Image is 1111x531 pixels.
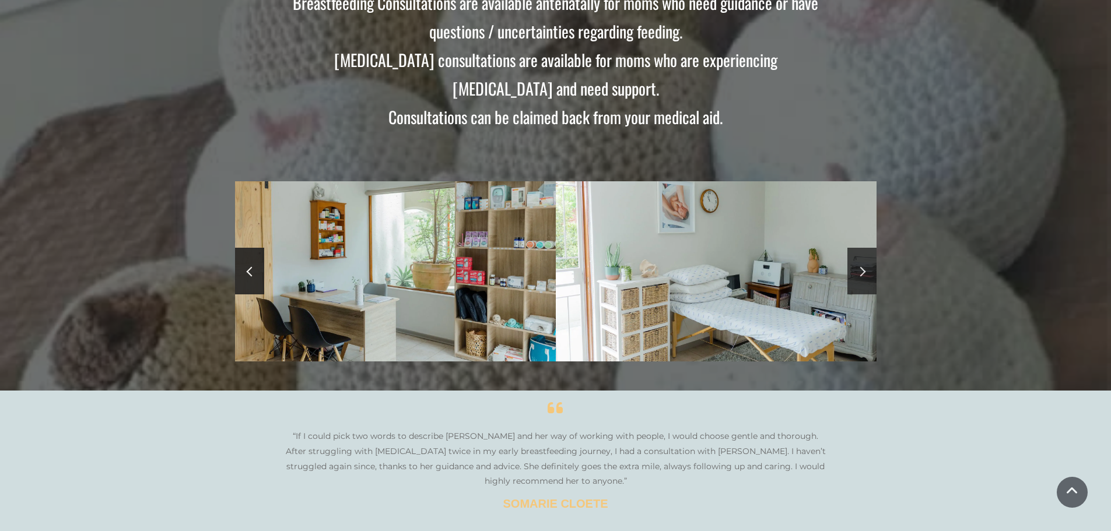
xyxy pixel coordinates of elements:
[286,431,826,486] span: “If I could pick two words to describe [PERSON_NAME] and her way of working with people, I would ...
[334,48,777,100] span: [MEDICAL_DATA] consultations are available for moms who are experiencing [MEDICAL_DATA] and need ...
[1057,477,1088,508] a: Scroll To Top
[388,105,723,129] span: Consultations can be claimed back from your medical aid.
[503,497,608,510] span: SOMARIE CLOETE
